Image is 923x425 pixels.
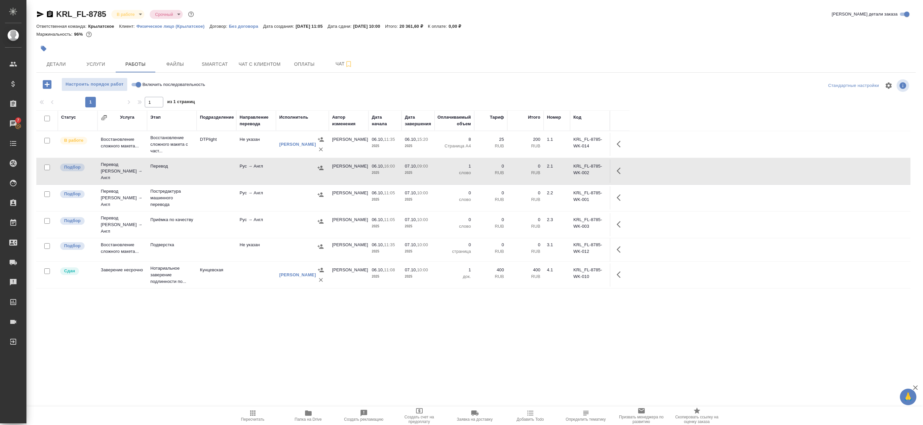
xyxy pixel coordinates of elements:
[405,114,431,127] div: Дата завершения
[328,60,360,68] span: Чат
[241,417,264,422] span: Пересчитать
[59,216,94,225] div: Можно подбирать исполнителей
[150,242,193,248] p: Подверстка
[199,60,231,68] span: Smartcat
[478,216,504,223] p: 0
[511,170,540,176] p: RUB
[405,137,417,142] p: 06.10,
[881,78,897,94] span: Настроить таблицу
[167,98,195,107] span: из 1 страниц
[197,133,236,156] td: DTPlight
[36,41,51,56] button: Добавить тэг
[329,263,368,287] td: [PERSON_NAME]
[236,186,276,210] td: Рус → Англ
[478,170,504,176] p: RUB
[59,136,94,145] div: Исполнитель выполняет работу
[279,272,316,277] a: [PERSON_NAME]
[438,267,471,273] p: 1
[400,24,428,29] p: 20 361,60 ₽
[316,190,326,200] button: Назначить
[372,137,384,142] p: 06.10,
[372,248,398,255] p: 2025
[903,390,914,404] span: 🙏
[405,196,431,203] p: 2025
[570,186,610,210] td: KRL_FL-8785-WK-001
[279,114,308,121] div: Исполнитель
[438,223,471,230] p: слово
[372,164,384,169] p: 06.10,
[200,114,234,121] div: Подразделение
[417,137,428,142] p: 15:20
[573,114,581,121] div: Код
[210,24,229,29] p: Договор:
[97,238,147,261] td: Восстановление сложного макета...
[570,213,610,236] td: KRL_FL-8785-WK-003
[59,267,94,276] div: Менеджер проверил работу исполнителя, передает ее на следующий этап
[236,133,276,156] td: Не указан
[613,242,629,257] button: Здесь прячутся важные кнопки
[279,142,316,147] a: [PERSON_NAME]
[511,242,540,248] p: 0
[384,190,395,195] p: 11:05
[239,60,281,68] span: Чат с клиентом
[613,136,629,152] button: Здесь прячутся важные кнопки
[396,415,443,424] span: Создать счет на предоплату
[372,223,398,230] p: 2025
[372,170,398,176] p: 2025
[405,248,431,255] p: 2025
[332,114,365,127] div: Автор изменения
[150,163,193,170] p: Перевод
[281,406,336,425] button: Папка на Drive
[478,136,504,143] p: 25
[372,267,384,272] p: 06.10,
[97,185,147,211] td: Перевод [PERSON_NAME] → Англ
[457,417,492,422] span: Заявка на доставку
[385,24,399,29] p: Итого:
[345,60,353,68] svg: Подписаться
[570,160,610,183] td: KRL_FL-8785-WK-002
[490,114,504,121] div: Тариф
[296,24,328,29] p: [DATE] 11:05
[438,248,471,255] p: страница
[405,164,417,169] p: 07.10,
[64,243,81,249] p: Подбор
[438,163,471,170] p: 1
[438,273,471,280] p: док.
[428,24,449,29] p: К оплате:
[336,406,392,425] button: Создать рекламацию
[478,163,504,170] p: 0
[40,60,72,68] span: Детали
[566,417,606,422] span: Определить тематику
[503,406,558,425] button: Добавить Todo
[613,163,629,179] button: Здесь прячутся важные кнопки
[613,267,629,283] button: Здесь прячутся важные кнопки
[417,267,428,272] p: 10:00
[150,114,161,121] div: Этап
[511,163,540,170] p: 0
[417,242,428,247] p: 10:00
[405,143,431,149] p: 2025
[517,417,544,422] span: Добавить Todo
[613,190,629,206] button: Здесь прячутся важные кнопки
[417,164,428,169] p: 09:00
[295,417,322,422] span: Папка на Drive
[372,143,398,149] p: 2025
[111,10,144,19] div: В работе
[236,160,276,183] td: Рус → Англ
[405,242,417,247] p: 07.10,
[478,273,504,280] p: RUB
[570,263,610,287] td: KRL_FL-8785-WK-010
[372,114,398,127] div: Дата начала
[36,24,88,29] p: Ответственная команда:
[478,242,504,248] p: 0
[478,223,504,230] p: RUB
[120,60,151,68] span: Работы
[511,267,540,273] p: 400
[478,267,504,273] p: 400
[392,406,447,425] button: Создать счет на предоплату
[384,217,395,222] p: 11:05
[64,268,75,274] p: Сдан
[153,12,175,17] button: Срочный
[236,238,276,261] td: Не указан
[618,415,665,424] span: Призвать менеджера по развитию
